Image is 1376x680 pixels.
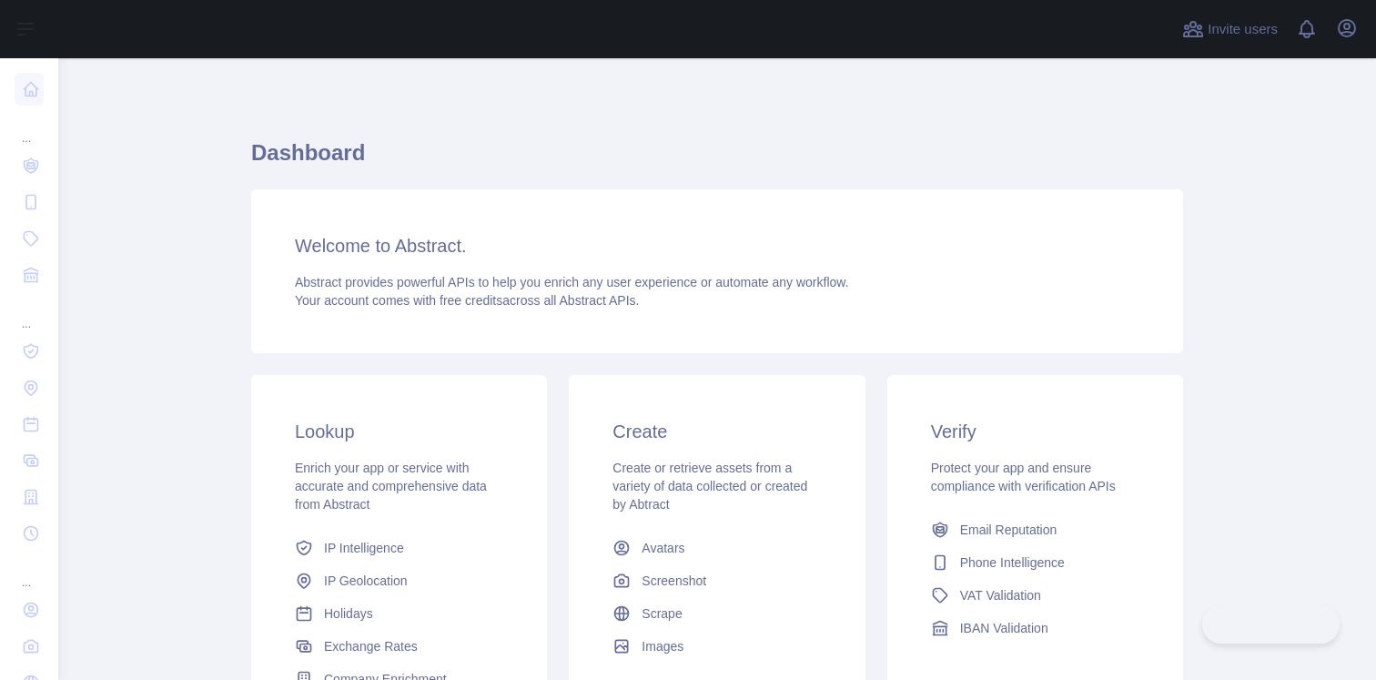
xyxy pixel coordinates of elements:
[642,539,684,557] span: Avatars
[288,630,511,663] a: Exchange Rates
[295,275,849,289] span: Abstract provides powerful APIs to help you enrich any user experience or automate any workflow.
[15,295,44,331] div: ...
[605,532,828,564] a: Avatars
[15,109,44,146] div: ...
[251,138,1183,182] h1: Dashboard
[642,604,682,623] span: Scrape
[288,564,511,597] a: IP Geolocation
[642,572,706,590] span: Screenshot
[15,553,44,590] div: ...
[924,513,1147,546] a: Email Reputation
[295,293,639,308] span: Your account comes with across all Abstract APIs.
[288,532,511,564] a: IP Intelligence
[295,419,503,444] h3: Lookup
[295,461,487,512] span: Enrich your app or service with accurate and comprehensive data from Abstract
[324,539,404,557] span: IP Intelligence
[924,579,1147,612] a: VAT Validation
[924,546,1147,579] a: Phone Intelligence
[295,233,1139,259] h3: Welcome to Abstract.
[642,637,683,655] span: Images
[931,419,1139,444] h3: Verify
[960,619,1048,637] span: IBAN Validation
[960,553,1065,572] span: Phone Intelligence
[324,604,373,623] span: Holidays
[288,597,511,630] a: Holidays
[440,293,502,308] span: free credits
[1202,605,1340,644] iframe: Toggle Customer Support
[612,419,821,444] h3: Create
[1179,15,1281,44] button: Invite users
[612,461,807,512] span: Create or retrieve assets from a variety of data collected or created by Abtract
[324,572,408,590] span: IP Geolocation
[605,564,828,597] a: Screenshot
[960,586,1041,604] span: VAT Validation
[605,630,828,663] a: Images
[1208,19,1278,40] span: Invite users
[324,637,418,655] span: Exchange Rates
[924,612,1147,644] a: IBAN Validation
[960,521,1057,539] span: Email Reputation
[931,461,1116,493] span: Protect your app and ensure compliance with verification APIs
[605,597,828,630] a: Scrape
